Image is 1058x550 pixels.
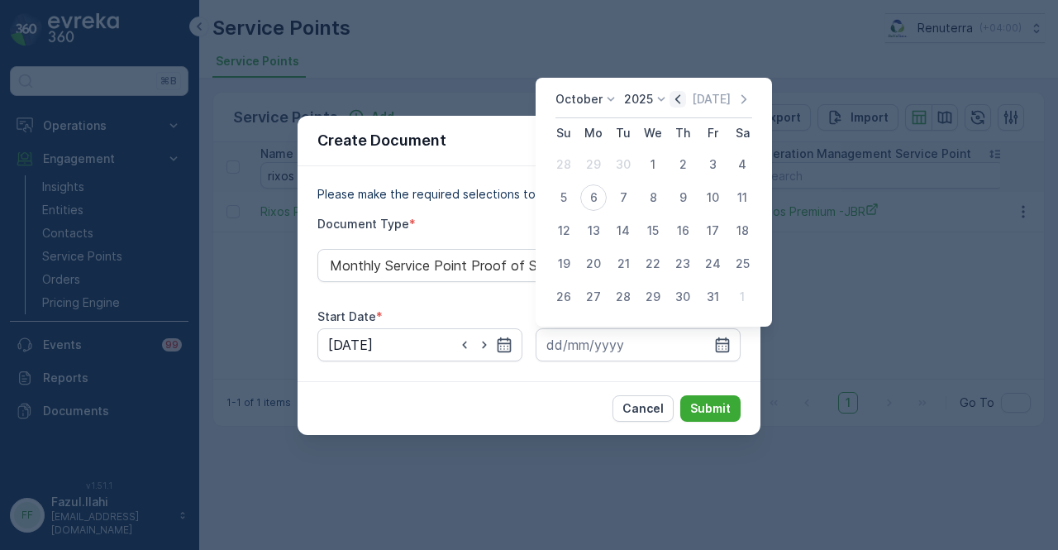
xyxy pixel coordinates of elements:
div: 14 [610,218,636,244]
p: Please make the required selections to create your document. [317,186,741,203]
th: Thursday [668,118,698,148]
div: 9 [670,184,696,211]
div: 27 [580,284,607,310]
div: 2 [670,151,696,178]
th: Friday [698,118,727,148]
div: 21 [610,251,636,277]
div: 12 [550,218,577,244]
div: 30 [610,151,636,178]
label: Document Type [317,217,409,231]
div: 5 [550,184,577,211]
div: 1 [640,151,666,178]
div: 10 [699,184,726,211]
th: Monday [579,118,608,148]
button: Cancel [612,395,674,422]
p: Cancel [622,400,664,417]
th: Saturday [727,118,757,148]
div: 4 [729,151,755,178]
div: 20 [580,251,607,277]
div: 29 [640,284,666,310]
label: Start Date [317,309,376,323]
div: 7 [610,184,636,211]
div: 11 [729,184,755,211]
input: dd/mm/yyyy [536,328,741,361]
p: Create Document [317,129,446,152]
div: 17 [699,218,726,244]
th: Wednesday [638,118,668,148]
div: 28 [550,151,577,178]
div: 19 [550,251,577,277]
div: 16 [670,218,696,244]
button: Submit [680,395,741,422]
div: 24 [699,251,726,277]
div: 29 [580,151,607,178]
p: 2025 [624,91,653,108]
div: 3 [699,151,726,178]
div: 23 [670,251,696,277]
div: 15 [640,218,666,244]
div: 25 [729,251,755,277]
p: October [555,91,603,108]
div: 13 [580,218,607,244]
div: 31 [699,284,726,310]
div: 8 [640,184,666,211]
div: 26 [550,284,577,310]
th: Sunday [549,118,579,148]
div: 22 [640,251,666,277]
th: Tuesday [608,118,638,148]
div: 30 [670,284,696,310]
p: Submit [690,400,731,417]
div: 28 [610,284,636,310]
div: 18 [729,218,755,244]
div: 6 [580,184,607,211]
p: [DATE] [692,91,731,108]
div: 1 [729,284,755,310]
input: dd/mm/yyyy [317,328,522,361]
